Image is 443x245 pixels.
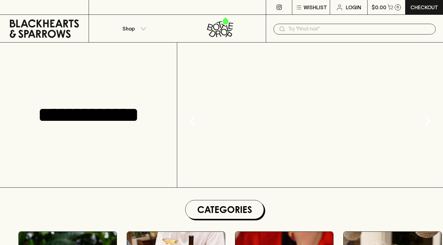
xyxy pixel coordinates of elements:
[304,4,327,11] p: Wishlist
[372,4,386,11] p: $0.00
[89,15,178,42] button: Shop
[397,6,399,9] p: 0
[410,4,438,11] p: Checkout
[346,4,361,11] p: Login
[288,24,431,34] input: Try "Pinot noir"
[415,109,440,133] button: Next
[177,43,443,187] img: gif;base64,R0lGODlhAQABAAAAACH5BAEKAAEALAAAAAABAAEAAAICTAEAOw==
[180,109,205,133] button: Previous
[89,4,94,11] p: ⠀
[122,25,135,32] p: Shop
[188,203,261,216] h1: Categories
